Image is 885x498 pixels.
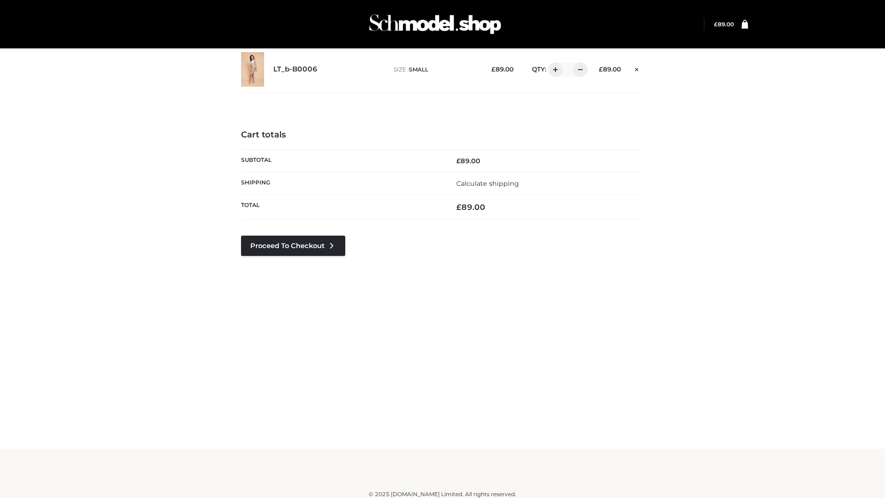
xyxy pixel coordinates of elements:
th: Shipping [241,172,442,195]
p: size : [394,65,477,74]
bdi: 89.00 [456,157,480,165]
th: Subtotal [241,149,442,172]
div: QTY: [523,62,584,77]
a: LT_b-B0006 [273,65,318,74]
bdi: 89.00 [714,21,734,28]
h4: Cart totals [241,130,644,140]
span: £ [456,202,461,212]
a: Proceed to Checkout [241,236,345,256]
span: £ [456,157,460,165]
span: £ [599,65,603,73]
img: Schmodel Admin 964 [366,6,504,42]
a: £89.00 [714,21,734,28]
bdi: 89.00 [599,65,621,73]
span: SMALL [409,66,428,73]
bdi: 89.00 [456,202,485,212]
a: Calculate shipping [456,179,519,188]
a: Remove this item [630,62,644,74]
bdi: 89.00 [491,65,513,73]
span: £ [714,21,718,28]
span: £ [491,65,496,73]
th: Total [241,195,442,219]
